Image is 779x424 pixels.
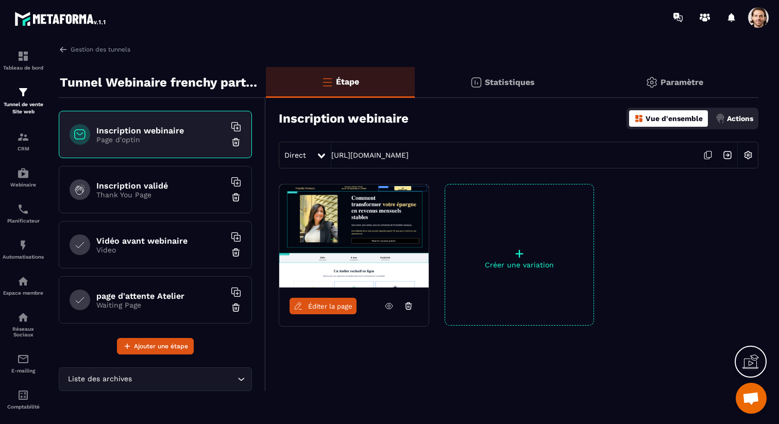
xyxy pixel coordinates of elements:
[279,184,429,287] img: image
[59,45,68,54] img: arrow
[470,76,482,89] img: stats.20deebd0.svg
[3,345,44,381] a: emailemailE-mailing
[308,302,352,310] span: Éditer la page
[96,236,225,246] h6: Vidéo avant webinaire
[17,50,29,62] img: formation
[3,159,44,195] a: automationsautomationsWebinaire
[96,191,225,199] p: Thank You Page
[290,298,357,314] a: Éditer la page
[331,151,409,159] a: [URL][DOMAIN_NAME]
[3,381,44,417] a: accountantaccountantComptabilité
[96,301,225,309] p: Waiting Page
[231,192,241,202] img: trash
[646,114,703,123] p: Vue d'ensemble
[231,247,241,258] img: trash
[279,111,409,126] h3: Inscription webinaire
[3,182,44,188] p: Webinaire
[96,181,225,191] h6: Inscription validé
[445,261,594,269] p: Créer une variation
[646,76,658,89] img: setting-gr.5f69749f.svg
[634,114,643,123] img: dashboard-orange.40269519.svg
[17,167,29,179] img: automations
[3,326,44,337] p: Réseaux Sociaux
[117,338,194,354] button: Ajouter une étape
[3,267,44,303] a: automationsautomationsEspace membre
[485,77,535,87] p: Statistiques
[134,341,188,351] span: Ajouter une étape
[3,65,44,71] p: Tableau de bord
[716,114,725,123] img: actions.d6e523a2.png
[59,45,130,54] a: Gestion des tunnels
[231,137,241,147] img: trash
[3,218,44,224] p: Planificateur
[3,42,44,78] a: formationformationTableau de bord
[17,389,29,401] img: accountant
[3,231,44,267] a: automationsautomationsAutomatisations
[134,374,235,385] input: Search for option
[17,203,29,215] img: scheduler
[17,311,29,324] img: social-network
[96,135,225,144] p: Page d'optin
[96,291,225,301] h6: page d'attente Atelier
[3,368,44,374] p: E-mailing
[3,254,44,260] p: Automatisations
[718,145,737,165] img: arrow-next.bcc2205e.svg
[17,239,29,251] img: automations
[17,86,29,98] img: formation
[3,404,44,410] p: Comptabilité
[3,146,44,151] p: CRM
[60,72,258,93] p: Tunnel Webinaire frenchy partners
[3,78,44,123] a: formationformationTunnel de vente Site web
[727,114,753,123] p: Actions
[14,9,107,28] img: logo
[661,77,703,87] p: Paramètre
[65,374,134,385] span: Liste des archives
[284,151,306,159] span: Direct
[738,145,758,165] img: setting-w.858f3a88.svg
[17,131,29,143] img: formation
[17,275,29,287] img: automations
[3,101,44,115] p: Tunnel de vente Site web
[96,246,225,254] p: Video
[96,126,225,135] h6: Inscription webinaire
[3,303,44,345] a: social-networksocial-networkRéseaux Sociaux
[321,76,333,88] img: bars-o.4a397970.svg
[736,383,767,414] div: Ouvrir le chat
[3,123,44,159] a: formationformationCRM
[17,353,29,365] img: email
[59,367,252,391] div: Search for option
[231,302,241,313] img: trash
[336,77,359,87] p: Étape
[445,246,594,261] p: +
[3,290,44,296] p: Espace membre
[3,195,44,231] a: schedulerschedulerPlanificateur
